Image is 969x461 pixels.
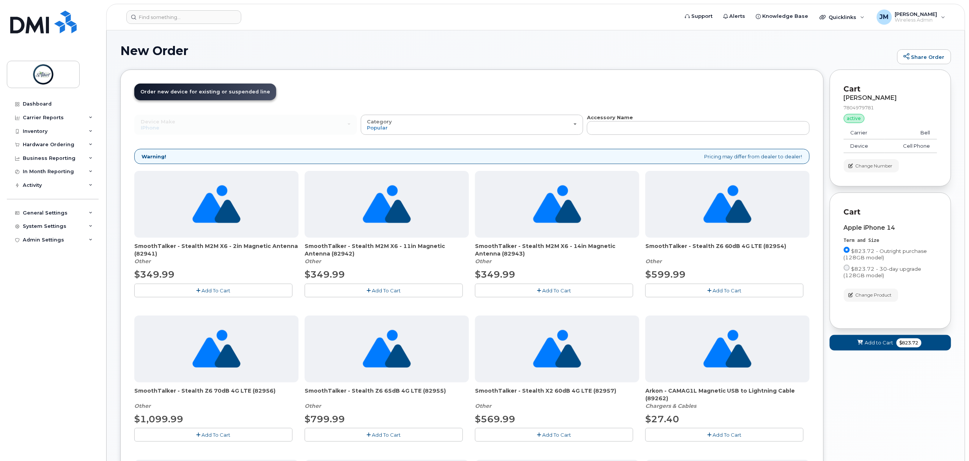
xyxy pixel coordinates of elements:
div: Term and Size [844,237,937,244]
button: Add To Cart [305,284,463,297]
span: SmoothTalker - Stealth M2M X6 - 2in Magnetic Antenna (82941) [134,242,299,257]
div: SmoothTalker - Stealth M2M X6 - 14in Magnetic Antenna (82943) [475,242,639,265]
em: Other [134,403,151,409]
span: $799.99 [305,414,345,425]
span: SmoothTalker - Stealth X2 60dB 4G LTE (82957) [475,387,639,402]
img: no_image_found-2caef05468ed5679b831cfe6fc140e25e0c280774317ffc20a367ab7fd17291e.png [533,316,581,382]
button: Add To Cart [134,284,293,297]
span: SmoothTalker - Stealth Z6 65dB 4G LTE (82955) [305,387,469,402]
div: active [844,114,865,123]
div: Apple iPhone 14 [844,224,937,231]
span: Order new device for existing or suspended line [140,89,270,95]
div: Arkon - CAMAG1L Magnetic USB to Lightning Cable (89262) [645,387,810,410]
input: $823.72 - Outright purchase (128GB model) [844,247,850,253]
em: Other [475,403,491,409]
em: Other [475,258,491,265]
em: Other [305,258,321,265]
button: Add To Cart [475,428,633,441]
img: no_image_found-2caef05468ed5679b831cfe6fc140e25e0c280774317ffc20a367ab7fd17291e.png [703,171,752,238]
div: SmoothTalker - Stealth Z6 60dB 4G LTE (82954) [645,242,810,265]
button: Add To Cart [475,284,633,297]
span: Arkon - CAMAG1L Magnetic USB to Lightning Cable (89262) [645,387,810,402]
input: $823.72 - 30-day upgrade (128GB model) [844,265,850,271]
img: no_image_found-2caef05468ed5679b831cfe6fc140e25e0c280774317ffc20a367ab7fd17291e.png [363,316,411,382]
div: SmoothTalker - Stealth M2M X6 - 11in Magnetic Antenna (82942) [305,242,469,265]
img: no_image_found-2caef05468ed5679b831cfe6fc140e25e0c280774317ffc20a367ab7fd17291e.png [703,316,752,382]
span: Add To Cart [372,432,401,438]
span: Add To Cart [372,287,401,294]
span: $823.72 [897,338,922,347]
strong: Accessory Name [587,114,633,120]
button: Change Number [844,159,899,172]
button: Change Product [844,289,898,302]
img: no_image_found-2caef05468ed5679b831cfe6fc140e25e0c280774317ffc20a367ab7fd17291e.png [192,316,241,382]
span: $569.99 [475,414,515,425]
span: $599.99 [645,269,686,280]
button: Add to Cart $823.72 [830,335,951,350]
span: $1,099.99 [134,414,183,425]
td: Cell Phone [884,139,937,153]
p: Cart [844,84,937,95]
span: Add To Cart [202,432,231,438]
div: 7804979781 [844,104,937,111]
span: $823.72 - 30-day upgrade (128GB model) [844,266,922,278]
span: Add To Cart [713,432,742,438]
em: Chargers & Cables [645,403,696,409]
span: Add To Cart [543,287,571,294]
span: Change Product [856,292,892,298]
a: Share Order [897,49,951,65]
img: no_image_found-2caef05468ed5679b831cfe6fc140e25e0c280774317ffc20a367ab7fd17291e.png [192,171,241,238]
span: Add To Cart [713,287,742,294]
button: Add To Cart [645,284,804,297]
img: no_image_found-2caef05468ed5679b831cfe6fc140e25e0c280774317ffc20a367ab7fd17291e.png [363,171,411,238]
td: Carrier [844,126,884,140]
div: SmoothTalker - Stealth Z6 70dB 4G LTE (82956) [134,387,299,410]
span: $349.99 [134,269,175,280]
strong: Warning! [142,153,166,160]
span: $349.99 [305,269,345,280]
span: SmoothTalker - Stealth Z6 70dB 4G LTE (82956) [134,387,299,402]
span: Category [367,118,392,125]
span: Add To Cart [202,287,231,294]
div: SmoothTalker - Stealth M2M X6 - 2in Magnetic Antenna (82941) [134,242,299,265]
img: no_image_found-2caef05468ed5679b831cfe6fc140e25e0c280774317ffc20a367ab7fd17291e.png [533,171,581,238]
span: Change Number [856,163,893,169]
span: SmoothTalker - Stealth Z6 60dB 4G LTE (82954) [645,242,810,257]
button: Category Popular [361,115,584,134]
td: Bell [884,126,937,140]
em: Other [134,258,151,265]
div: [PERSON_NAME] [844,95,937,101]
div: SmoothTalker - Stealth X2 60dB 4G LTE (82957) [475,387,639,410]
h1: New Order [120,44,893,57]
div: Pricing may differ from dealer to dealer! [134,149,810,164]
em: Other [305,403,321,409]
span: SmoothTalker - Stealth M2M X6 - 11in Magnetic Antenna (82942) [305,242,469,257]
td: Device [844,139,884,153]
span: Add to Cart [865,339,893,346]
span: SmoothTalker - Stealth M2M X6 - 14in Magnetic Antenna (82943) [475,242,639,257]
button: Add To Cart [305,428,463,441]
div: SmoothTalker - Stealth Z6 65dB 4G LTE (82955) [305,387,469,410]
span: Popular [367,125,388,131]
em: Other [645,258,662,265]
p: Cart [844,207,937,218]
span: Add To Cart [543,432,571,438]
button: Add To Cart [134,428,293,441]
button: Add To Cart [645,428,804,441]
span: $349.99 [475,269,515,280]
span: $27.40 [645,414,679,425]
span: $823.72 - Outright purchase (128GB model) [844,248,927,260]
